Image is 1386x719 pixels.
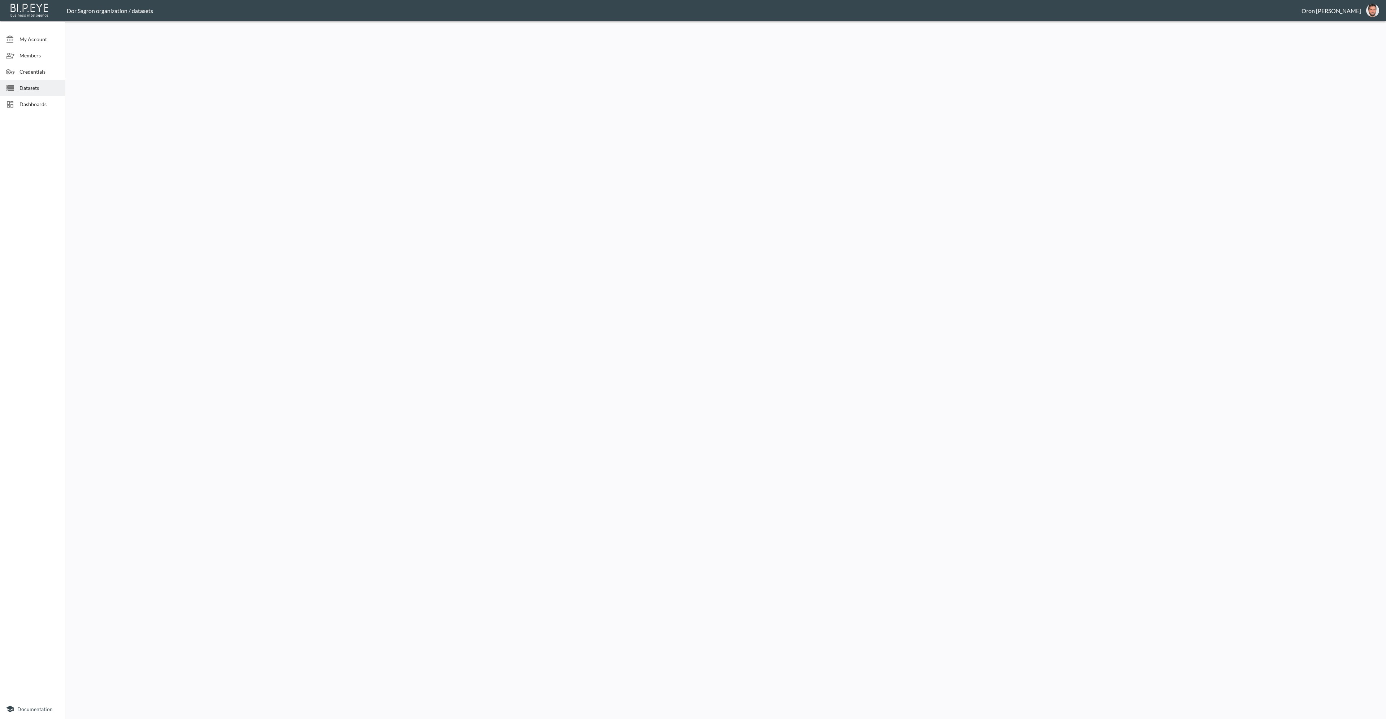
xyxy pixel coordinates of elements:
[9,2,51,18] img: bipeye-logo
[19,35,59,43] span: My Account
[17,706,53,712] span: Documentation
[67,7,1302,14] div: Dor Sagron organization / datasets
[1366,4,1379,17] img: f7df4f0b1e237398fe25aedd0497c453
[1302,7,1361,14] div: Oron [PERSON_NAME]
[19,100,59,108] span: Dashboards
[6,705,59,713] a: Documentation
[19,84,59,92] span: Datasets
[1361,2,1384,19] button: oron@bipeye.com
[19,68,59,75] span: Credentials
[19,52,59,59] span: Members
